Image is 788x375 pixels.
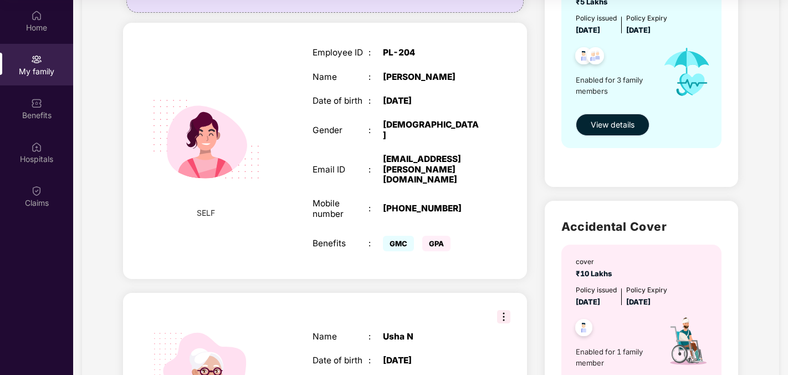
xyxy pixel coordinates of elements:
[369,204,382,214] div: :
[570,44,597,71] img: svg+xml;base64,PHN2ZyB4bWxucz0iaHR0cDovL3d3dy53My5vcmcvMjAwMC9zdmciIHdpZHRoPSI0OC45NDMiIGhlaWdodD...
[369,48,382,58] div: :
[383,236,414,251] span: GMC
[576,297,600,306] span: [DATE]
[561,217,721,236] h2: Accidental Cover
[369,125,382,135] div: :
[626,26,651,34] span: [DATE]
[383,72,482,82] div: [PERSON_NAME]
[313,125,369,135] div: Gender
[383,48,482,58] div: PL-204
[576,269,615,278] span: ₹10 Lakhs
[313,356,369,366] div: Date of birth
[313,48,369,58] div: Employee ID
[576,13,617,24] div: Policy issued
[369,356,382,366] div: :
[582,44,609,71] img: svg+xml;base64,PHN2ZyB4bWxucz0iaHR0cDovL3d3dy53My5vcmcvMjAwMC9zdmciIHdpZHRoPSI0OC45NDMiIGhlaWdodD...
[497,310,510,323] img: svg+xml;base64,PHN2ZyB3aWR0aD0iMzIiIGhlaWdodD0iMzIiIHZpZXdCb3g9IjAgMCAzMiAzMiIgZmlsbD0ibm9uZSIgeG...
[383,154,482,185] div: [EMAIL_ADDRESS][PERSON_NAME][DOMAIN_NAME]
[31,141,42,153] img: svg+xml;base64,PHN2ZyBpZD0iSG9zcGl0YWxzIiB4bWxucz0iaHR0cDovL3d3dy53My5vcmcvMjAwMC9zdmciIHdpZHRoPS...
[369,165,382,175] div: :
[313,96,369,106] div: Date of birth
[383,204,482,214] div: [PHONE_NUMBER]
[369,96,382,106] div: :
[653,36,720,108] img: icon
[383,332,482,342] div: Usha N
[576,114,649,136] button: View details
[31,98,42,109] img: svg+xml;base64,PHN2ZyBpZD0iQmVuZWZpdHMiIHhtbG5zPSJodHRwOi8vd3d3LnczLm9yZy8yMDAwL3N2ZyIgd2lkdGg9Ij...
[139,72,274,207] img: svg+xml;base64,PHN2ZyB4bWxucz0iaHR0cDovL3d3dy53My5vcmcvMjAwMC9zdmciIHdpZHRoPSIyMjQiIGhlaWdodD0iMT...
[422,236,451,251] span: GPA
[369,332,382,342] div: :
[313,239,369,249] div: Benefits
[369,72,382,82] div: :
[313,165,369,175] div: Email ID
[383,96,482,106] div: [DATE]
[383,120,482,140] div: [DEMOGRAPHIC_DATA]
[31,185,42,196] img: svg+xml;base64,PHN2ZyBpZD0iQ2xhaW0iIHhtbG5zPSJodHRwOi8vd3d3LnczLm9yZy8yMDAwL3N2ZyIgd2lkdGg9IjIwIi...
[313,332,369,342] div: Name
[626,13,667,24] div: Policy Expiry
[626,297,651,306] span: [DATE]
[369,239,382,249] div: :
[576,285,617,296] div: Policy issued
[313,199,369,219] div: Mobile number
[576,74,653,97] span: Enabled for 3 family members
[31,54,42,65] img: svg+xml;base64,PHN2ZyB3aWR0aD0iMjAiIGhlaWdodD0iMjAiIHZpZXdCb3g9IjAgMCAyMCAyMCIgZmlsbD0ibm9uZSIgeG...
[576,257,615,267] div: cover
[576,346,653,369] span: Enabled for 1 family member
[576,26,600,34] span: [DATE]
[626,285,667,296] div: Policy Expiry
[591,119,635,131] span: View details
[570,316,597,343] img: svg+xml;base64,PHN2ZyB4bWxucz0iaHR0cDovL3d3dy53My5vcmcvMjAwMC9zdmciIHdpZHRoPSI0OC45NDMiIGhlaWdodD...
[313,72,369,82] div: Name
[197,207,215,219] span: SELF
[31,10,42,21] img: svg+xml;base64,PHN2ZyBpZD0iSG9tZSIgeG1sbnM9Imh0dHA6Ly93d3cudzMub3JnLzIwMDAvc3ZnIiB3aWR0aD0iMjAiIG...
[383,356,482,366] div: [DATE]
